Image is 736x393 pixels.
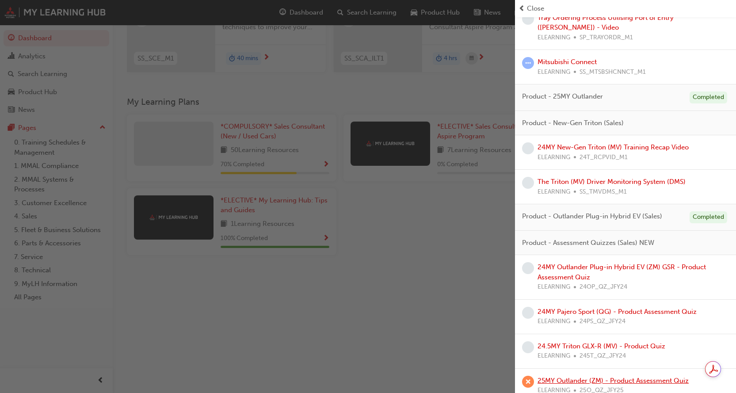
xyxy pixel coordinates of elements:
[522,262,534,274] span: learningRecordVerb_NONE-icon
[580,153,628,163] span: 24T_RCPVID_M1
[522,13,534,25] span: learningRecordVerb_NONE-icon
[538,317,570,327] span: ELEARNING
[538,178,686,186] a: The Triton (MV) Driver Monitoring System (DMS)
[538,377,689,385] a: 25MY Outlander (ZM) - Product Assessment Quiz
[538,33,570,43] span: ELEARNING
[580,67,646,77] span: SS_MTSBSHCNNCT_M1
[690,211,727,223] div: Completed
[538,67,570,77] span: ELEARNING
[538,263,706,281] a: 24MY Outlander Plug-in Hybrid EV (ZM) GSR - Product Assessment Quiz
[538,143,689,151] a: 24MY New-Gen Triton (MV) Training Recap Video
[538,351,570,361] span: ELEARNING
[538,342,665,350] a: 24.5MY Triton GLX-R (MV) - Product Quiz
[580,351,626,361] span: 245T_QZ_JFY24
[538,187,570,197] span: ELEARNING
[538,153,570,163] span: ELEARNING
[519,4,732,14] button: prev-iconClose
[580,282,627,292] span: 24OP_QZ_JFY24
[522,376,534,388] span: learningRecordVerb_FAIL-icon
[522,92,603,102] span: Product - 25MY Outlander
[522,307,534,319] span: learningRecordVerb_NONE-icon
[519,4,525,14] span: prev-icon
[522,211,662,221] span: Product - Outlander Plug-in Hybrid EV (Sales)
[580,187,627,197] span: SS_TMVDMS_M1
[522,57,534,69] span: learningRecordVerb_ATTEMPT-icon
[580,33,633,43] span: SP_TRAYORDR_M1
[522,238,654,248] span: Product - Assessment Quizzes (Sales) NEW
[522,341,534,353] span: learningRecordVerb_NONE-icon
[690,92,727,103] div: Completed
[538,308,697,316] a: 24MY Pajero Sport (QG) - Product Assessment Quiz
[522,177,534,189] span: learningRecordVerb_NONE-icon
[522,142,534,154] span: learningRecordVerb_NONE-icon
[527,4,544,14] span: Close
[538,58,597,66] a: Mitsubishi Connect
[580,317,625,327] span: 24PS_QZ_JFY24
[522,118,624,128] span: Product - New-Gen Triton (Sales)
[538,282,570,292] span: ELEARNING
